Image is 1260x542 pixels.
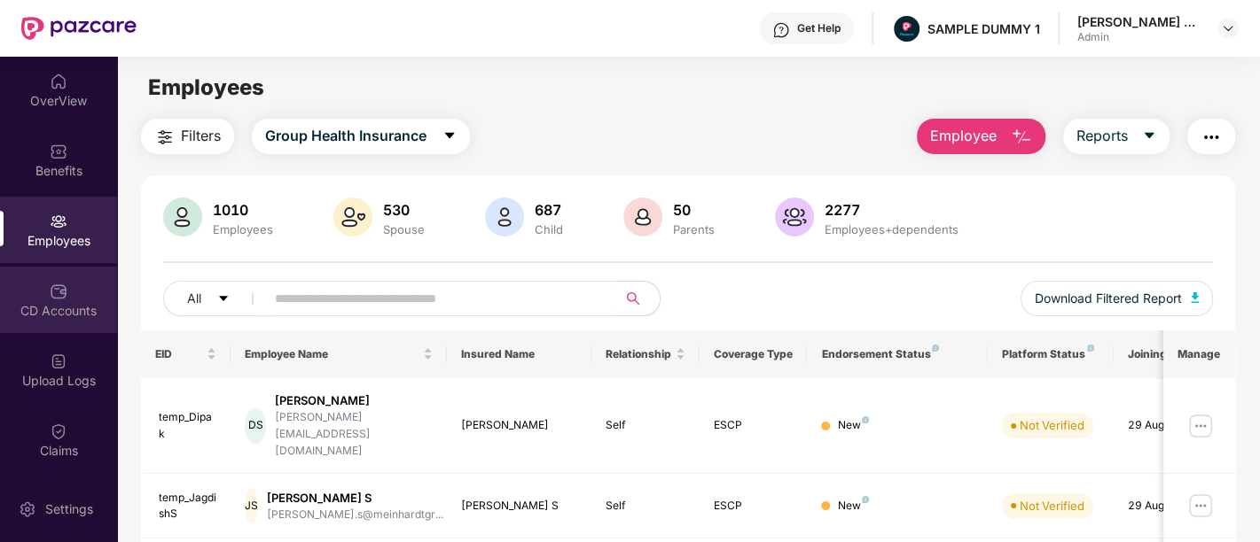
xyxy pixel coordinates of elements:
th: EID [141,330,231,378]
div: Self [606,498,685,515]
div: Not Verified [1020,497,1084,515]
th: Employee Name [231,330,447,378]
button: Employee [917,119,1045,154]
div: JS [245,488,258,523]
div: SAMPLE DUMMY 1 [927,20,1040,37]
th: Joining Date [1114,330,1222,378]
div: [PERSON_NAME] Ravindarsingh [1077,13,1201,30]
div: 2277 [821,201,962,219]
img: svg+xml;base64,PHN2ZyBpZD0iSG9tZSIgeG1sbnM9Imh0dHA6Ly93d3cudzMub3JnLzIwMDAvc3ZnIiB3aWR0aD0iMjAiIG... [50,73,67,90]
div: Get Help [797,21,841,35]
div: Spouse [380,222,428,236]
img: svg+xml;base64,PHN2ZyB4bWxucz0iaHR0cDovL3d3dy53My5vcmcvMjAwMC9zdmciIHdpZHRoPSIyNCIgaGVpZ2h0PSIyNC... [1201,127,1222,148]
th: Relationship [591,330,700,378]
div: 29 Aug 2025 [1128,498,1208,515]
img: svg+xml;base64,PHN2ZyB4bWxucz0iaHR0cDovL3d3dy53My5vcmcvMjAwMC9zdmciIHdpZHRoPSI4IiBoZWlnaHQ9IjgiIH... [932,345,939,352]
img: svg+xml;base64,PHN2ZyB4bWxucz0iaHR0cDovL3d3dy53My5vcmcvMjAwMC9zdmciIHdpZHRoPSI4IiBoZWlnaHQ9IjgiIH... [1087,345,1094,352]
span: Filters [181,125,221,147]
button: Group Health Insurancecaret-down [252,119,470,154]
div: [PERSON_NAME][EMAIL_ADDRESS][DOMAIN_NAME] [275,409,433,460]
span: All [187,289,201,308]
img: svg+xml;base64,PHN2ZyB4bWxucz0iaHR0cDovL3d3dy53My5vcmcvMjAwMC9zdmciIHdpZHRoPSI4IiBoZWlnaHQ9IjgiIH... [862,416,869,423]
button: Reportscaret-down [1063,119,1170,154]
th: Manage [1163,330,1235,378]
img: svg+xml;base64,PHN2ZyB4bWxucz0iaHR0cDovL3d3dy53My5vcmcvMjAwMC9zdmciIHhtbG5zOnhsaW5rPSJodHRwOi8vd3... [333,197,372,236]
div: Parents [669,222,718,236]
div: New [837,498,869,515]
div: DS [245,408,265,444]
span: Reports [1076,125,1128,147]
span: search [616,291,651,306]
div: Not Verified [1020,416,1084,434]
img: manageButton [1186,492,1215,520]
img: New Pazcare Logo [21,17,137,40]
span: EID [155,347,204,361]
button: Allcaret-down [163,281,271,316]
div: Child [531,222,567,236]
div: temp_Dipak [159,409,217,443]
div: [PERSON_NAME] S [461,498,577,515]
button: search [616,281,661,316]
div: Employees [209,222,277,236]
img: svg+xml;base64,PHN2ZyBpZD0iQ0RfQWNjb3VudHMiIGRhdGEtbmFtZT0iQ0QgQWNjb3VudHMiIHhtbG5zPSJodHRwOi8vd3... [50,283,67,300]
div: 50 [669,201,718,219]
img: svg+xml;base64,PHN2ZyB4bWxucz0iaHR0cDovL3d3dy53My5vcmcvMjAwMC9zdmciIHdpZHRoPSIyNCIgaGVpZ2h0PSIyNC... [154,127,176,148]
span: Group Health Insurance [265,125,427,147]
span: caret-down [442,128,457,144]
img: svg+xml;base64,PHN2ZyB4bWxucz0iaHR0cDovL3d3dy53My5vcmcvMjAwMC9zdmciIHhtbG5zOnhsaW5rPSJodHRwOi8vd3... [485,197,524,236]
img: svg+xml;base64,PHN2ZyB4bWxucz0iaHR0cDovL3d3dy53My5vcmcvMjAwMC9zdmciIHhtbG5zOnhsaW5rPSJodHRwOi8vd3... [1191,292,1200,303]
div: ESCP [714,417,794,434]
div: 530 [380,201,428,219]
div: New [837,417,869,434]
div: temp_JagdishS [159,490,217,523]
img: svg+xml;base64,PHN2ZyB4bWxucz0iaHR0cDovL3d3dy53My5vcmcvMjAwMC9zdmciIHhtbG5zOnhsaW5rPSJodHRwOi8vd3... [775,197,814,236]
button: Download Filtered Report [1021,281,1214,316]
div: 687 [531,201,567,219]
span: Employee [930,125,997,147]
div: Settings [40,500,98,518]
img: svg+xml;base64,PHN2ZyBpZD0iVXBsb2FkX0xvZ3MiIGRhdGEtbmFtZT0iVXBsb2FkIExvZ3MiIHhtbG5zPSJodHRwOi8vd3... [50,352,67,370]
img: svg+xml;base64,PHN2ZyBpZD0iU2V0dGluZy0yMHgyMCIgeG1sbnM9Imh0dHA6Ly93d3cudzMub3JnLzIwMDAvc3ZnIiB3aW... [19,500,36,518]
img: svg+xml;base64,PHN2ZyBpZD0iRW1wbG95ZWVzIiB4bWxucz0iaHR0cDovL3d3dy53My5vcmcvMjAwMC9zdmciIHdpZHRoPS... [50,213,67,230]
img: svg+xml;base64,PHN2ZyB4bWxucz0iaHR0cDovL3d3dy53My5vcmcvMjAwMC9zdmciIHhtbG5zOnhsaW5rPSJodHRwOi8vd3... [163,197,202,236]
div: Endorsement Status [821,347,973,361]
div: ESCP [714,498,794,515]
div: 1010 [209,201,277,219]
th: Coverage Type [700,330,808,378]
span: Employee Name [245,347,419,361]
th: Insured Name [447,330,591,378]
span: Download Filtered Report [1035,289,1182,308]
div: [PERSON_NAME].s@meinhardtgr... [267,507,443,523]
span: caret-down [217,292,230,306]
span: caret-down [1142,128,1156,144]
img: manageButton [1186,412,1215,440]
div: [PERSON_NAME] S [267,490,443,507]
img: svg+xml;base64,PHN2ZyBpZD0iQmVuZWZpdHMiIHhtbG5zPSJodHRwOi8vd3d3LnczLm9yZy8yMDAwL3N2ZyIgd2lkdGg9Ij... [50,143,67,160]
div: Self [606,417,685,434]
div: [PERSON_NAME] [461,417,577,434]
button: Filters [141,119,234,154]
img: svg+xml;base64,PHN2ZyB4bWxucz0iaHR0cDovL3d3dy53My5vcmcvMjAwMC9zdmciIHhtbG5zOnhsaW5rPSJodHRwOi8vd3... [1011,127,1032,148]
img: Pazcare_Alternative_logo-01-01.png [894,16,920,42]
img: svg+xml;base64,PHN2ZyB4bWxucz0iaHR0cDovL3d3dy53My5vcmcvMjAwMC9zdmciIHdpZHRoPSI4IiBoZWlnaHQ9IjgiIH... [862,496,869,503]
div: [PERSON_NAME] [275,392,433,409]
div: Employees+dependents [821,222,962,236]
span: Relationship [606,347,672,361]
img: svg+xml;base64,PHN2ZyBpZD0iRHJvcGRvd24tMzJ4MzIiIHhtbG5zPSJodHRwOi8vd3d3LnczLm9yZy8yMDAwL3N2ZyIgd2... [1221,21,1235,35]
div: Platform Status [1002,347,1100,361]
div: Admin [1077,30,1201,44]
img: svg+xml;base64,PHN2ZyB4bWxucz0iaHR0cDovL3d3dy53My5vcmcvMjAwMC9zdmciIHhtbG5zOnhsaW5rPSJodHRwOi8vd3... [623,197,662,236]
span: Employees [148,74,264,100]
div: 29 Aug 2025 [1128,417,1208,434]
img: svg+xml;base64,PHN2ZyBpZD0iSGVscC0zMngzMiIgeG1sbnM9Imh0dHA6Ly93d3cudzMub3JnLzIwMDAvc3ZnIiB3aWR0aD... [772,21,790,39]
img: svg+xml;base64,PHN2ZyBpZD0iQ2xhaW0iIHhtbG5zPSJodHRwOi8vd3d3LnczLm9yZy8yMDAwL3N2ZyIgd2lkdGg9IjIwIi... [50,422,67,440]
